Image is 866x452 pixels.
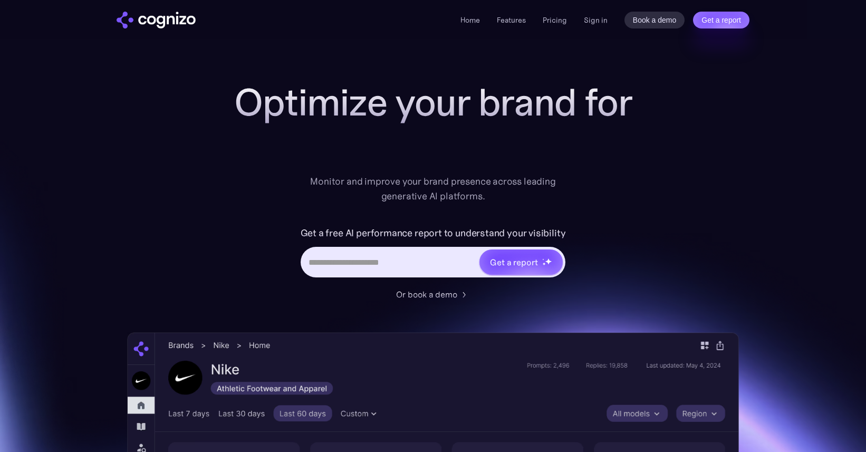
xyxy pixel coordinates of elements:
a: Get a reportstarstarstar [478,248,564,276]
img: star [545,258,552,265]
a: Features [497,15,526,25]
a: Home [460,15,480,25]
div: Or book a demo [396,288,457,301]
a: Sign in [584,14,608,26]
a: Pricing [543,15,567,25]
form: Hero URL Input Form [301,225,566,283]
img: star [542,258,544,260]
img: cognizo logo [117,12,196,28]
h1: Optimize your brand for [222,81,644,123]
div: Monitor and improve your brand presence across leading generative AI platforms. [303,174,563,204]
a: Get a report [693,12,749,28]
div: Get a report [490,256,537,268]
a: home [117,12,196,28]
a: Book a demo [624,12,685,28]
label: Get a free AI performance report to understand your visibility [301,225,566,242]
a: Or book a demo [396,288,470,301]
img: star [542,262,546,266]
